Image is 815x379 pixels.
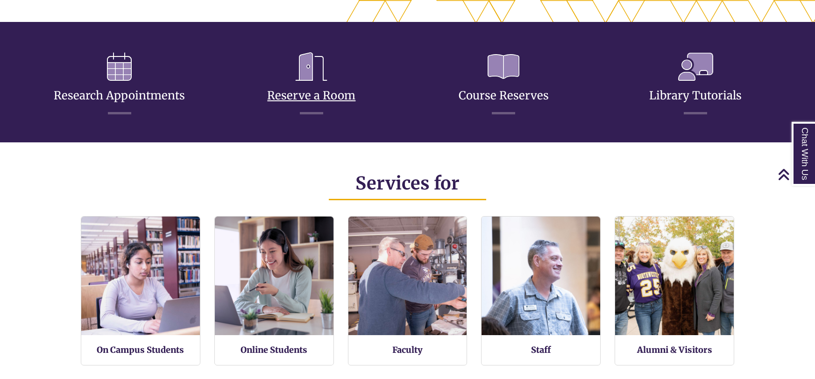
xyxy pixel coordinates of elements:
[215,217,333,335] img: Online Students Services
[97,344,184,355] a: On Campus Students
[459,66,549,103] a: Course Reserves
[615,217,734,335] img: Alumni and Visitors Services
[482,217,600,335] img: Staff Services
[355,172,460,194] span: Services for
[778,168,813,181] a: Back to Top
[531,344,551,355] a: Staff
[649,66,742,103] a: Library Tutorials
[267,66,355,103] a: Reserve a Room
[54,66,185,103] a: Research Appointments
[241,344,307,355] a: Online Students
[81,217,200,335] img: On Campus Students Services
[392,344,423,355] a: Faculty
[637,344,712,355] a: Alumni & Visitors
[348,217,467,335] img: Faculty Resources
